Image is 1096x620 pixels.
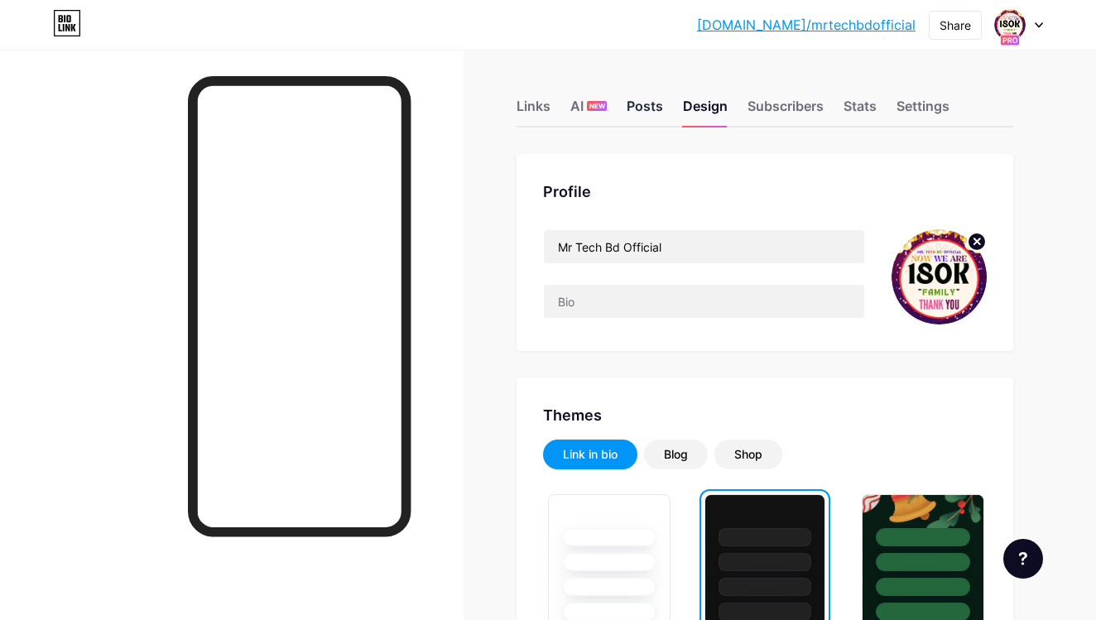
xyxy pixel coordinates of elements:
[543,404,987,426] div: Themes
[892,229,987,324] img: mrtechbdofficial
[563,446,618,463] div: Link in bio
[627,96,663,126] div: Posts
[589,101,605,111] span: NEW
[683,96,728,126] div: Design
[544,230,864,263] input: Name
[543,180,987,203] div: Profile
[570,96,607,126] div: AI
[734,446,762,463] div: Shop
[940,17,971,34] div: Share
[544,285,864,318] input: Bio
[697,15,916,35] a: [DOMAIN_NAME]/mrtechbdofficial
[664,446,688,463] div: Blog
[844,96,877,126] div: Stats
[747,96,824,126] div: Subscribers
[994,9,1026,41] img: mrtechbdofficial
[897,96,949,126] div: Settings
[517,96,550,126] div: Links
